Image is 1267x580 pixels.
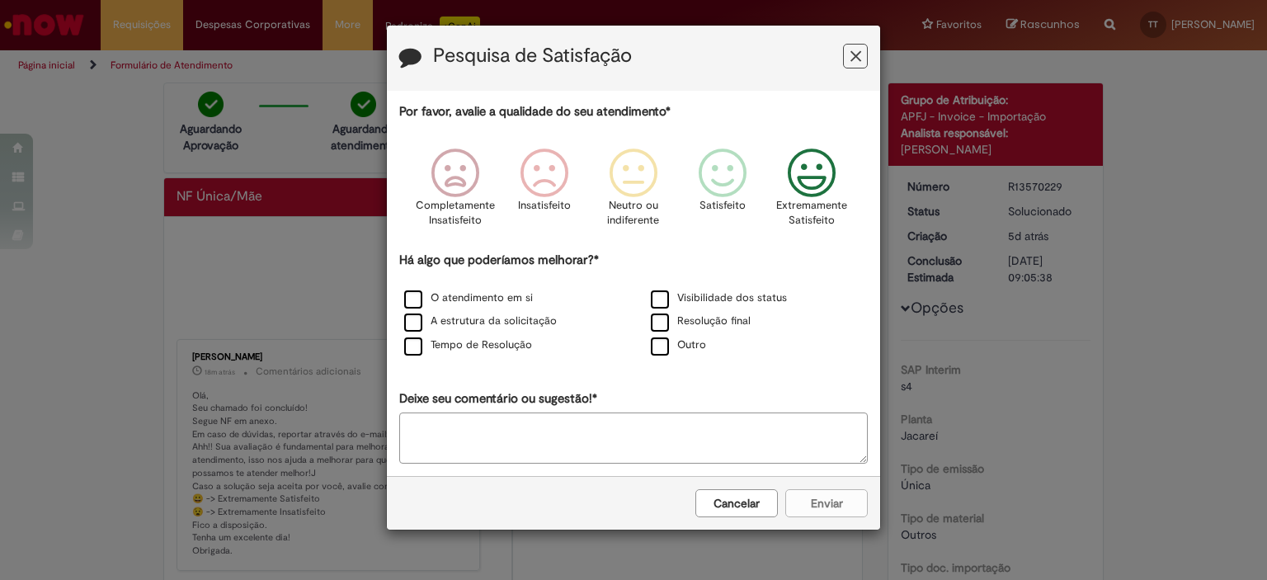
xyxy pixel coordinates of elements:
div: Insatisfeito [502,136,586,249]
div: Completamente Insatisfeito [412,136,497,249]
label: A estrutura da solicitação [404,314,557,329]
label: Pesquisa de Satisfação [433,45,632,67]
div: Extremamente Satisfeito [770,136,854,249]
label: Outro [651,337,706,353]
label: Por favor, avalie a qualidade do seu atendimento* [399,103,671,120]
label: Tempo de Resolução [404,337,532,353]
label: Visibilidade dos status [651,290,787,306]
p: Completamente Insatisfeito [416,198,495,229]
label: Deixe seu comentário ou sugestão!* [399,390,597,408]
div: Há algo que poderíamos melhorar?* [399,252,868,358]
label: Resolução final [651,314,751,329]
p: Insatisfeito [518,198,571,214]
p: Extremamente Satisfeito [776,198,847,229]
div: Satisfeito [681,136,765,249]
button: Cancelar [695,489,778,517]
div: Neutro ou indiferente [591,136,676,249]
p: Satisfeito [699,198,746,214]
label: O atendimento em si [404,290,533,306]
p: Neutro ou indiferente [604,198,663,229]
